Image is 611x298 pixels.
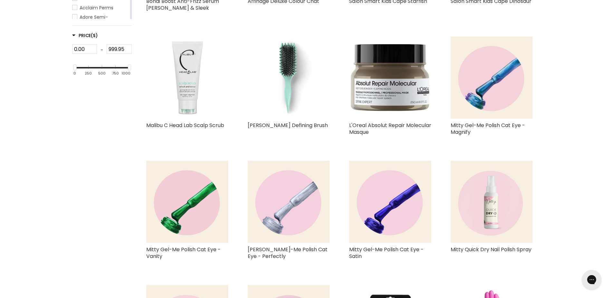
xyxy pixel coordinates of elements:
[349,161,431,243] img: Mitty Gel-Me Polish Cat Eye - Satin
[146,246,221,260] a: Mitty Gel-Me Polish Cat Eye - Vanity
[451,161,533,243] img: Mitty Quick Dry Nail Polish Spray
[146,161,228,243] img: Mitty Gel-Me Polish Cat Eye - Vanity
[73,72,76,76] div: 0
[451,36,533,119] img: Mitty Gel-Me Polish Cat Eye - Magnify
[579,268,605,292] iframe: Gorgias live chat messenger
[80,5,113,11] span: Acclaim Perms
[121,72,130,76] div: 1000
[72,4,129,11] a: Acclaim Perms
[72,32,98,39] span: Price
[451,122,525,136] a: Mitty Gel-Me Polish Cat Eye - Magnify
[146,36,228,119] img: Malibu C Head Lab Scalp Scrub
[248,36,330,119] img: Jeorg Curl Defining Brush
[112,72,119,76] div: 750
[80,14,128,27] span: Adore Semi-Permanent Hair Color
[91,32,98,39] span: ($)
[146,122,224,129] a: Malibu C Head Lab Scalp Scrub
[72,32,98,39] h3: Price($)
[349,246,424,260] a: Mitty Gel-Me Polish Cat Eye - Satin
[349,122,431,136] a: L'Oreal Absolut Repair Molecular Masque
[85,72,92,76] div: 250
[72,14,129,28] a: Adore Semi-Permanent Hair Color
[248,122,328,129] a: [PERSON_NAME] Defining Brush
[451,246,531,253] a: Mitty Quick Dry Nail Polish Spray
[107,44,132,54] input: Max Price
[248,161,330,243] img: Mitty Gel-Me Polish Cat Eye - Perfectly
[98,72,106,76] div: 500
[248,246,328,260] a: [PERSON_NAME]-Me Polish Cat Eye - Perfectly
[97,44,107,56] div: -
[349,36,431,119] img: L'Oreal Absolut Repair Molecular Masque
[72,44,97,54] input: Min Price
